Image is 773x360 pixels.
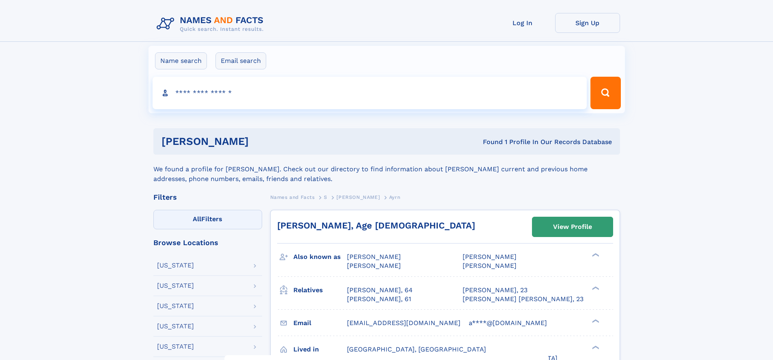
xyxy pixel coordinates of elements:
label: Name search [155,52,207,69]
span: [PERSON_NAME] [347,262,401,269]
a: [PERSON_NAME], 61 [347,295,411,304]
div: [US_STATE] [157,343,194,350]
img: Logo Names and Facts [153,13,270,35]
a: [PERSON_NAME], 64 [347,286,413,295]
div: Filters [153,194,262,201]
h3: Relatives [293,283,347,297]
span: [PERSON_NAME] [347,253,401,261]
a: View Profile [532,217,613,237]
span: [EMAIL_ADDRESS][DOMAIN_NAME] [347,319,461,327]
div: [US_STATE] [157,303,194,309]
div: Browse Locations [153,239,262,246]
div: ❯ [590,252,600,258]
label: Email search [215,52,266,69]
div: ❯ [590,285,600,291]
span: [PERSON_NAME] [463,262,517,269]
div: View Profile [553,218,592,236]
button: Search Button [590,77,620,109]
div: Found 1 Profile In Our Records Database [366,138,612,147]
span: S [324,194,327,200]
div: ❯ [590,345,600,350]
div: [US_STATE] [157,282,194,289]
span: [PERSON_NAME] [463,253,517,261]
div: [US_STATE] [157,262,194,269]
div: ❯ [590,318,600,323]
a: Sign Up [555,13,620,33]
a: [PERSON_NAME], Age [DEMOGRAPHIC_DATA] [277,220,475,231]
a: [PERSON_NAME], 23 [463,286,528,295]
a: Log In [490,13,555,33]
span: All [193,215,201,223]
label: Filters [153,210,262,229]
div: [US_STATE] [157,323,194,330]
a: Names and Facts [270,192,315,202]
h3: Lived in [293,343,347,356]
span: [GEOGRAPHIC_DATA], [GEOGRAPHIC_DATA] [347,345,486,353]
a: S [324,192,327,202]
div: We found a profile for [PERSON_NAME]. Check out our directory to find information about [PERSON_N... [153,155,620,184]
span: Ayrn [389,194,400,200]
span: [PERSON_NAME] [336,194,380,200]
h1: [PERSON_NAME] [161,136,366,147]
h3: Also known as [293,250,347,264]
h3: Email [293,316,347,330]
input: search input [153,77,587,109]
a: [PERSON_NAME] [PERSON_NAME], 23 [463,295,584,304]
a: [PERSON_NAME] [336,192,380,202]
